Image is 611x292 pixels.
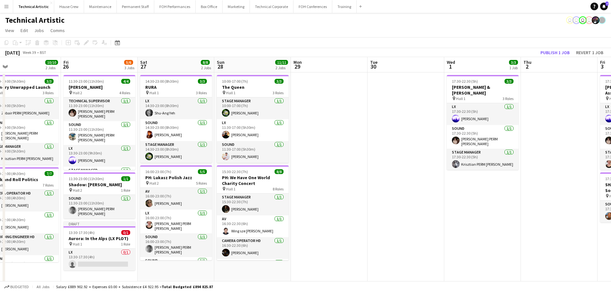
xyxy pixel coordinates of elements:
app-job-card: 11:30-23:00 (11h30m)1/1Shadow: [PERSON_NAME] Hall 21 RoleSound1/111:30-23:00 (11h30m)[PERSON_NAME... [64,172,135,219]
span: 13:30-17:30 (4h) [69,230,95,235]
app-card-role: Sound1/111:30-23:00 (11h30m)[PERSON_NAME] PERM [PERSON_NAME] [64,121,135,145]
span: Hall 2 [73,90,82,95]
span: 15:30-22:30 (7h) [222,169,248,174]
span: Hall 2 [149,181,159,186]
span: Week 39 [21,50,37,55]
span: Wed [447,59,455,65]
span: 1 [446,63,455,70]
div: 2 Jobs [276,65,288,70]
button: House Crew [54,0,84,13]
span: Fri [600,59,605,65]
div: 10:00-17:00 (7h)3/3The Queen Hall 13 RolesStage Manager1/110:00-17:00 (7h)[PERSON_NAME]LX1/111:30... [217,75,289,163]
h3: Shadow: [PERSON_NAME] [64,182,135,188]
button: Publish 1 job [538,48,572,57]
span: Comms [50,28,65,33]
span: 4 Roles [119,90,130,95]
span: Hall 1 [456,96,465,101]
span: 3 Roles [43,90,54,95]
span: 1/1 [121,176,130,181]
span: 0/1 [121,230,130,235]
button: FOH Conferences [293,0,332,13]
button: Training [332,0,357,13]
app-job-card: 16:00-23:00 (7h)5/5PH: Lukasz Polish Jazz Hall 25 RolesAV1/116:00-23:00 (7h)[PERSON_NAME]LX1/116:... [140,165,212,260]
span: 26 [63,63,69,70]
app-card-role: AV1/116:30-22:30 (6h)Wing sze [PERSON_NAME] [217,215,289,237]
button: Permanent Staff [117,0,154,13]
app-card-role: AV1/116:00-23:00 (7h)[PERSON_NAME] [140,188,212,210]
h3: PH: Lukasz Polish Jazz [140,175,212,180]
span: 5/5 [198,169,207,174]
button: Box Office [196,0,223,13]
span: 3 Roles [503,96,513,101]
div: 1 Job [509,65,518,70]
span: 5/6 [124,60,133,65]
h3: RURA [140,84,212,90]
span: Hall 1 [73,242,82,246]
app-user-avatar: Abby Hubbard [579,16,587,24]
app-user-avatar: Visitor Services [573,16,580,24]
span: Hall 1 [226,187,235,191]
span: Hall 1 [226,90,235,95]
app-card-role: Sound1/1 [140,257,212,279]
span: 1 Role [121,242,130,246]
app-card-role: LX1/116:00-23:00 (7h)[PERSON_NAME] PERM [PERSON_NAME] [140,210,212,233]
app-card-role: LX1/1 [217,259,289,281]
span: 11:30-23:00 (11h30m) [69,79,104,84]
button: FOH Performances [154,0,196,13]
app-job-card: 17:30-22:30 (5h)3/3[PERSON_NAME] & [PERSON_NAME] Hall 13 RolesLX1/117:30-22:30 (5h)[PERSON_NAME]S... [447,75,519,170]
span: 1 Role [121,188,130,193]
h3: [PERSON_NAME] & [PERSON_NAME] [447,84,519,96]
app-user-avatar: Zubair PERM Dhalla [592,16,599,24]
span: 3/3 [198,79,207,84]
span: Mon [293,59,302,65]
app-card-role: LX1/117:30-22:30 (5h)[PERSON_NAME] [447,103,519,125]
app-job-card: Draft13:30-17:30 (4h)0/1Aurora: In the Alps (LX PLOT) Hall 11 RoleLX0/113:30-17:30 (4h) [64,221,135,271]
button: Maintenance [84,0,117,13]
span: 3/3 [275,79,284,84]
span: Tue [370,59,378,65]
app-job-card: 15:30-22:30 (7h)8/8PH: We Have One World Charity Concert Hall 18 RolesStage Manager1/115:30-22:30... [217,165,289,260]
a: 7 [600,3,608,10]
app-job-card: 14:30-23:00 (8h30m)3/3RURA Hall 13 RolesLX1/114:30-23:00 (8h30m)Shu-Ang YehSound1/114:30-23:00 (8... [140,75,212,163]
app-card-role: Stage Manager1/1 [64,167,135,188]
app-job-card: 11:30-23:00 (11h30m)4/4[PERSON_NAME] Hall 24 RolesTechnical Supervisor1/111:30-23:00 (11h30m)[PER... [64,75,135,170]
span: 10/10 [45,60,58,65]
app-card-role: LX0/113:30-17:30 (4h) [64,249,135,271]
div: 2 Jobs [201,65,211,70]
button: Revert 1 job [573,48,606,57]
button: Budgeted [3,283,30,290]
span: 3 [599,63,605,70]
a: View [3,26,17,35]
span: 3/3 [509,60,518,65]
span: Fri [64,59,69,65]
span: Hall 1 [149,90,159,95]
span: 3 Roles [273,90,284,95]
a: Comms [48,26,67,35]
span: 28 [216,63,225,70]
span: 17:30-22:30 (5h) [452,79,478,84]
app-card-role: Sound1/117:30-22:30 (5h)[PERSON_NAME] PERM [PERSON_NAME] [447,125,519,149]
app-card-role: Stage Manager1/115:30-22:30 (7h)[PERSON_NAME] [217,194,289,215]
span: 7/7 [45,171,54,176]
app-card-role: Technical Supervisor1/111:30-23:00 (11h30m)[PERSON_NAME] PERM [PERSON_NAME] [64,97,135,121]
h3: PH: We Have One World Charity Concert [217,175,289,186]
span: 27 [139,63,147,70]
app-card-role: Sound1/111:30-23:00 (11h30m)[PERSON_NAME] PERM [PERSON_NAME] [64,195,135,219]
span: 3 Roles [196,90,207,95]
span: 11/11 [275,60,288,65]
app-card-role: Sound1/116:00-23:00 (7h)[PERSON_NAME] PERM [PERSON_NAME] [140,233,212,257]
span: 29 [293,63,302,70]
span: 8/8 [201,60,210,65]
span: Total Budgeted £894 825.87 [162,284,213,289]
span: 8 Roles [273,187,284,191]
app-card-role: LX1/111:30-17:00 (5h30m)[PERSON_NAME] [217,119,289,141]
span: All jobs [35,284,51,289]
span: 10:00-17:00 (7h) [222,79,248,84]
div: 2 Jobs [46,65,58,70]
div: BST [40,50,46,55]
span: 3/3 [505,79,513,84]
